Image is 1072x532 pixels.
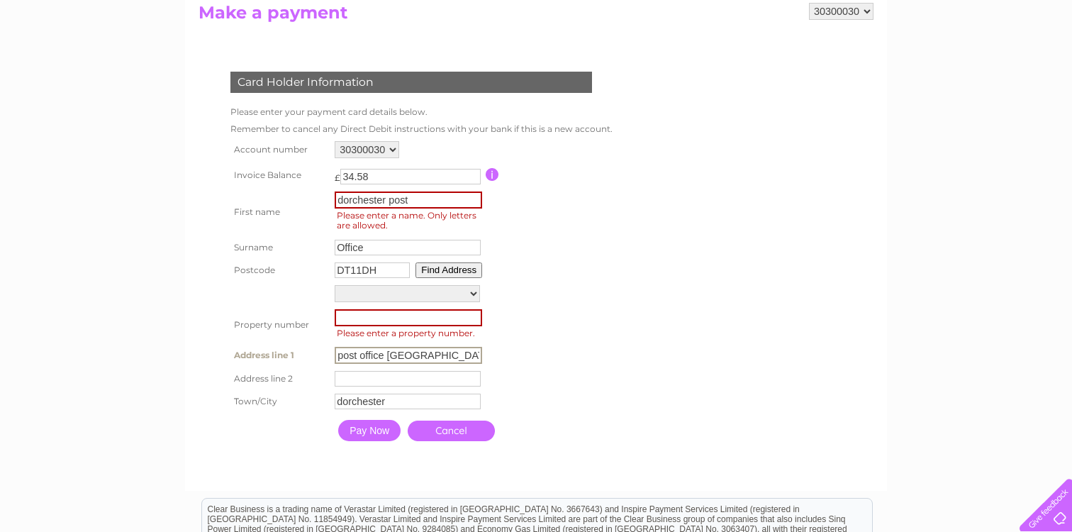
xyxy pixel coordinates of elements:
[805,7,903,25] a: 0333 014 3131
[978,60,1012,71] a: Contact
[227,121,616,138] td: Remember to cancel any Direct Debit instructions with your bank if this is a new account.
[227,162,331,188] th: Invoice Balance
[898,60,940,71] a: Telecoms
[335,165,340,183] td: £
[227,390,331,413] th: Town/City
[227,188,331,236] th: First name
[227,306,331,344] th: Property number
[949,60,969,71] a: Blog
[227,259,331,282] th: Postcode
[486,168,499,181] input: Information
[335,326,486,340] span: Please enter a property number.
[199,3,873,30] h2: Make a payment
[822,60,849,71] a: Water
[415,262,482,278] button: Find Address
[338,420,401,441] input: Pay Now
[1025,60,1059,71] a: Log out
[227,138,331,162] th: Account number
[202,8,872,69] div: Clear Business is a trading name of Verastar Limited (registered in [GEOGRAPHIC_DATA] No. 3667643...
[227,104,616,121] td: Please enter your payment card details below.
[38,37,110,80] img: logo.png
[227,343,331,367] th: Address line 1
[227,367,331,390] th: Address line 2
[408,421,495,441] a: Cancel
[335,209,486,233] span: Please enter a name. Only letters are allowed.
[230,72,592,93] div: Card Holder Information
[858,60,889,71] a: Energy
[227,236,331,259] th: Surname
